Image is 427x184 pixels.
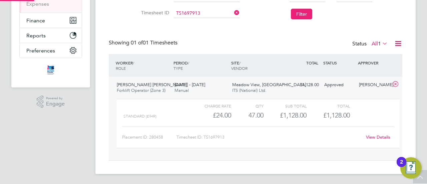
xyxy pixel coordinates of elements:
button: Filter [291,9,312,19]
div: Sub Total [264,102,307,110]
div: £1,128.00 [264,110,307,121]
span: £1,128.00 [323,111,350,119]
div: Placement ID: 280458 [122,132,176,143]
a: Expenses [26,1,49,7]
span: Finance [26,17,45,24]
a: Go to home page [19,65,82,75]
div: Timesheet ID: TS1697913 [176,132,362,143]
input: Search for... [174,9,240,18]
span: [PERSON_NAME] [PERSON_NAME] [117,82,187,87]
span: VENDOR [231,65,248,71]
span: 01 Timesheets [131,39,177,46]
a: Powered byEngage [37,96,65,108]
span: Forklift Operator (Zone 3) [117,87,165,93]
span: 1 [378,40,381,47]
span: / [239,60,241,65]
span: / [188,60,189,65]
img: itsconstruction-logo-retina.png [46,65,55,75]
div: Approved [322,79,356,90]
button: Open Resource Center, 2 new notifications [400,157,422,179]
div: [PERSON_NAME] [356,79,391,90]
label: All [372,40,388,47]
span: Meadow View, [GEOGRAPHIC_DATA]… [232,82,310,87]
span: [DATE] - [DATE] [174,82,205,87]
span: ITS (National) Ltd. [232,87,267,93]
div: SITE [230,57,287,74]
div: STATUS [322,57,356,69]
div: 2 [400,162,403,171]
a: View Details [366,134,390,140]
span: ROLE [116,65,126,71]
label: Timesheet ID [139,10,169,16]
div: £1,128.00 [287,79,322,90]
span: Reports [26,32,46,39]
div: APPROVER [356,57,391,69]
span: TYPE [173,65,183,71]
div: Total [307,102,350,110]
div: Status [352,39,389,49]
span: Preferences [26,47,55,54]
button: Reports [20,28,82,43]
button: Preferences [20,43,82,58]
span: Manual [174,87,189,93]
span: 01 of [131,39,143,46]
div: PERIOD [172,57,230,74]
span: / [133,60,134,65]
div: Charge rate [188,102,231,110]
div: £24.00 [188,110,231,121]
div: QTY [231,102,264,110]
span: Engage [46,101,65,107]
button: Finance [20,13,82,28]
div: Showing [109,39,179,46]
div: 47.00 [231,110,264,121]
div: WORKER [114,57,172,74]
span: Powered by [46,96,65,101]
span: TOTAL [306,60,318,65]
span: Standard (£/HR) [123,114,156,119]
